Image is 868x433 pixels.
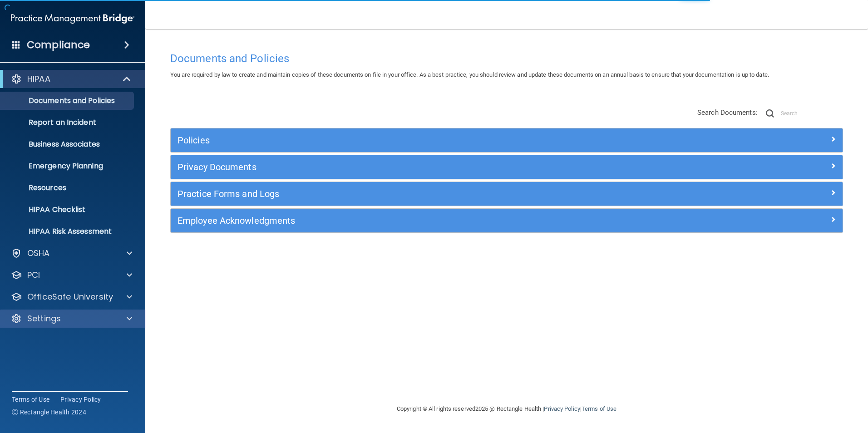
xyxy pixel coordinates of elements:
a: Terms of Use [12,395,49,404]
h5: Employee Acknowledgments [178,216,668,226]
img: PMB logo [11,10,134,28]
p: Emergency Planning [6,162,130,171]
input: Search [781,107,843,120]
iframe: Drift Widget Chat Controller [711,369,857,405]
p: Report an Incident [6,118,130,127]
p: HIPAA Checklist [6,205,130,214]
a: Privacy Policy [544,405,580,412]
span: You are required by law to create and maintain copies of these documents on file in your office. ... [170,71,769,78]
a: Settings [11,313,132,324]
p: HIPAA Risk Assessment [6,227,130,236]
a: Practice Forms and Logs [178,187,836,201]
h5: Privacy Documents [178,162,668,172]
h5: Practice Forms and Logs [178,189,668,199]
p: Resources [6,183,130,192]
p: HIPAA [27,74,50,84]
p: PCI [27,270,40,280]
h5: Policies [178,135,668,145]
h4: Compliance [27,39,90,51]
a: Policies [178,133,836,148]
span: Ⓒ Rectangle Health 2024 [12,408,86,417]
a: Privacy Documents [178,160,836,174]
h4: Documents and Policies [170,53,843,64]
a: PCI [11,270,132,280]
a: Privacy Policy [60,395,101,404]
p: OSHA [27,248,50,259]
p: Documents and Policies [6,96,130,105]
a: HIPAA [11,74,132,84]
p: Settings [27,313,61,324]
div: Copyright © All rights reserved 2025 @ Rectangle Health | | [341,394,672,423]
span: Search Documents: [697,108,758,117]
a: Terms of Use [582,405,616,412]
p: Business Associates [6,140,130,149]
img: ic-search.3b580494.png [766,109,774,118]
a: OSHA [11,248,132,259]
a: Employee Acknowledgments [178,213,836,228]
a: OfficeSafe University [11,291,132,302]
p: OfficeSafe University [27,291,113,302]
